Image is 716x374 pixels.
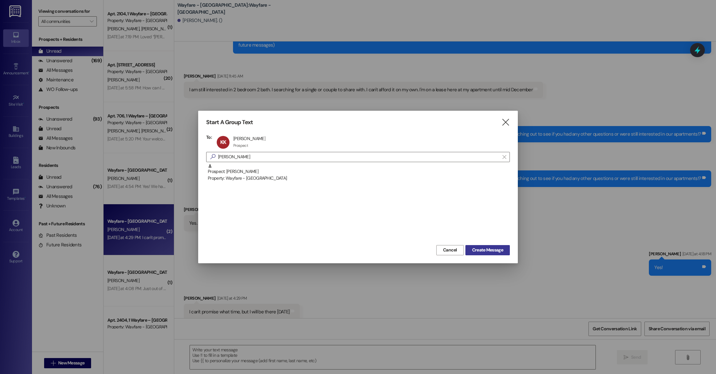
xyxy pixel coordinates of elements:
[208,175,510,182] div: Property: Wayfare - [GEOGRAPHIC_DATA]
[233,143,248,148] div: Prospect
[206,119,253,126] h3: Start A Group Text
[465,245,510,255] button: Create Message
[206,164,510,180] div: Prospect: [PERSON_NAME]Property: Wayfare - [GEOGRAPHIC_DATA]
[501,119,510,126] i: 
[443,247,457,253] span: Cancel
[206,134,212,140] h3: To:
[436,245,464,255] button: Cancel
[233,136,265,141] div: [PERSON_NAME]
[472,247,503,253] span: Create Message
[502,154,506,160] i: 
[220,139,226,146] span: KK
[208,164,510,182] div: Prospect: [PERSON_NAME]
[499,152,510,162] button: Clear text
[218,153,499,161] input: Search for any contact or apartment
[208,153,218,160] i: 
